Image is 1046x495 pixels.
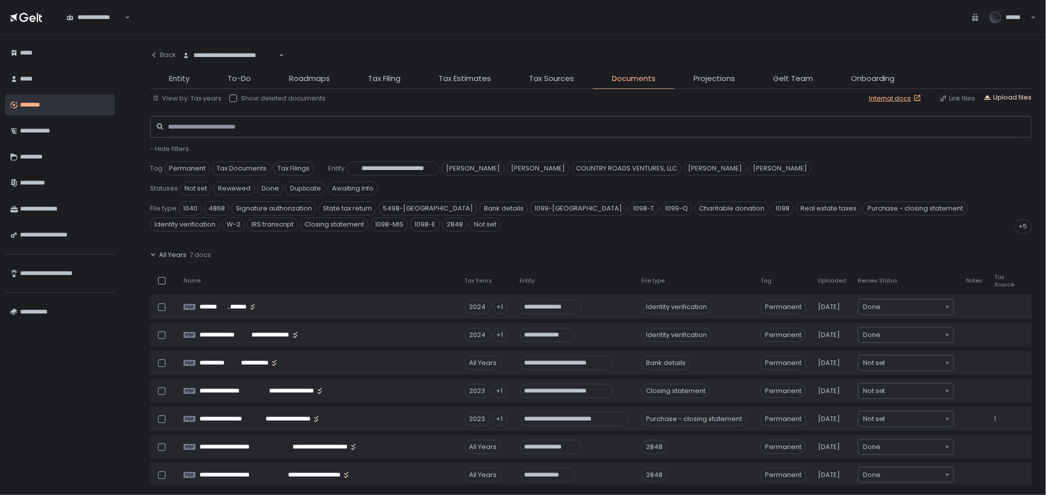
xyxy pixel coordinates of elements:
span: Purchase - closing statement [863,201,968,215]
span: File type [641,277,664,284]
span: Permanent [760,328,806,342]
span: Not set [863,414,885,424]
span: Done [863,442,880,452]
span: Not set [863,386,885,396]
button: Upload files [983,93,1032,102]
span: Entity [328,164,344,173]
span: Not set [863,358,885,368]
span: [PERSON_NAME] [748,161,811,175]
div: 2024 [465,300,490,314]
span: Tax Source [994,273,1014,288]
div: All Years [465,440,501,454]
span: [DATE] [818,414,840,423]
span: Not set [469,217,501,231]
span: Permanent [760,356,806,370]
div: 2848 [641,468,667,482]
div: 2023 [465,412,490,426]
div: Search for option [858,411,953,426]
span: 1 [994,414,996,423]
span: [DATE] [818,330,840,339]
a: Internal docs [869,94,923,103]
span: Entity [169,73,189,84]
div: Search for option [858,327,953,342]
span: Tag [760,277,771,284]
div: Purchase - closing statement [641,412,746,426]
div: All Years [465,356,501,370]
input: Search for option [880,470,944,480]
span: Done [863,330,880,340]
span: Entity [520,277,535,284]
span: [DATE] [818,358,840,367]
span: Roadmaps [289,73,330,84]
span: Awaiting Info [327,181,378,195]
span: 2848 [442,217,467,231]
span: Notes [966,277,982,284]
span: [DATE] [818,470,840,479]
span: Permanent [760,440,806,454]
span: COUNTRY ROADS VENTURES, LLC [571,161,681,175]
span: 1098-E [410,217,440,231]
span: Uploaded [818,277,846,284]
span: 7 docs [189,250,211,259]
span: Reviewed [213,181,255,195]
span: 1040 [178,201,202,215]
button: Back [150,45,176,65]
span: Review Status [858,277,897,284]
div: Identity verification [641,328,711,342]
span: [DATE] [818,386,840,395]
span: Permanent [760,300,806,314]
span: Tax Filing [368,73,400,84]
div: Search for option [858,383,953,398]
div: Search for option [858,355,953,370]
span: Identity verification [150,217,220,231]
span: 1099-[GEOGRAPHIC_DATA] [530,201,626,215]
div: Search for option [858,299,953,314]
span: Documents [612,73,655,84]
span: [PERSON_NAME] [683,161,746,175]
div: 2848 [641,440,667,454]
span: Projections [693,73,735,84]
span: Real estate taxes [796,201,861,215]
span: Charitable donation [694,201,769,215]
div: Closing statement [641,384,710,398]
span: Tax Estimates [438,73,491,84]
div: Search for option [858,467,953,482]
input: Search for option [880,302,944,312]
span: 1099-Q [660,201,692,215]
span: Permanent [760,384,806,398]
div: All Years [465,468,501,482]
input: Search for option [123,12,124,22]
span: Onboarding [851,73,895,84]
input: Search for option [880,330,944,340]
span: Tax Sources [529,73,574,84]
span: Done [863,302,880,312]
div: View by: Tax years [152,94,221,103]
span: [PERSON_NAME] [441,161,504,175]
span: Done [257,181,283,195]
span: [PERSON_NAME] [506,161,569,175]
span: W-2 [222,217,245,231]
span: Statuses [150,184,178,193]
span: Tax Filings [273,161,314,175]
input: Search for option [277,50,278,60]
div: Identity verification [641,300,711,314]
div: Search for option [60,6,130,27]
button: - Hide filters [150,144,189,153]
div: Link files [939,94,975,103]
span: Permanent [760,412,806,426]
div: +1 [492,384,507,398]
span: [DATE] [818,442,840,451]
span: 1098-T [628,201,658,215]
span: Duplicate [285,181,325,195]
input: Search for option [880,442,944,452]
span: To-Do [227,73,251,84]
span: Name [183,277,200,284]
div: +1 [492,328,508,342]
span: Tax Documents [212,161,271,175]
span: Gelt Team [773,73,813,84]
span: Permanent [760,468,806,482]
div: +1 [492,412,507,426]
span: Signature authorization [231,201,316,215]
